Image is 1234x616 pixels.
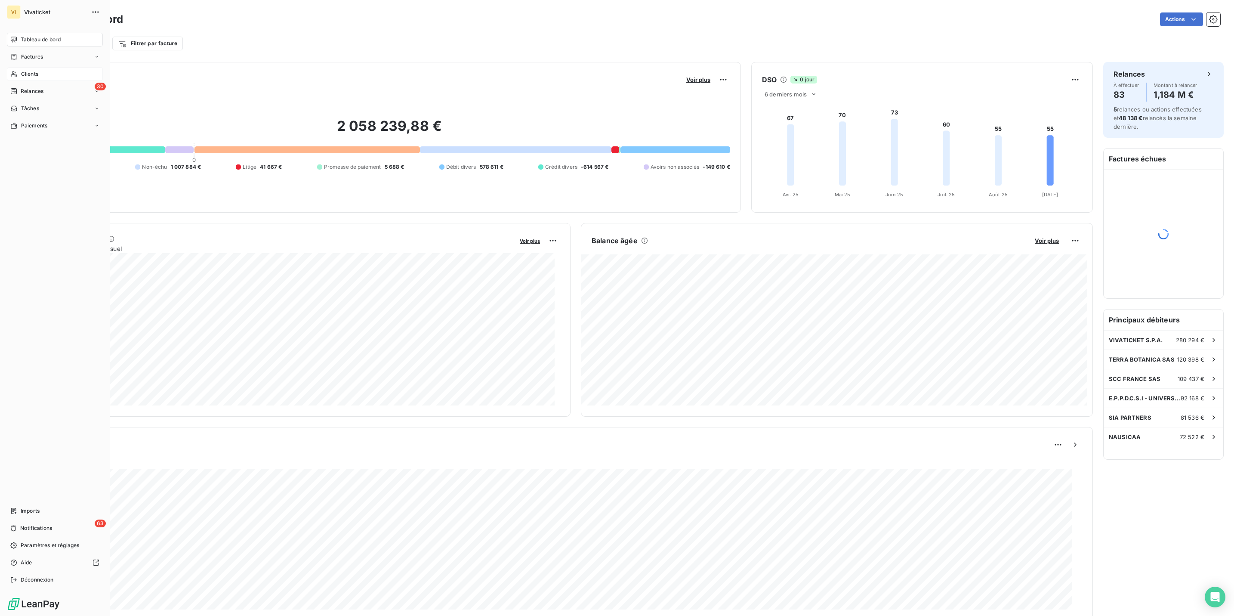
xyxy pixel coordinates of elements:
span: Voir plus [520,238,540,244]
span: À effectuer [1114,83,1139,88]
img: Logo LeanPay [7,597,60,611]
span: -614 567 € [581,163,609,171]
span: 120 398 € [1177,356,1204,363]
div: VI [7,5,21,19]
span: SIA PARTNERS [1109,414,1151,421]
span: 30 [95,83,106,90]
span: VIVATICKET S.P.A. [1109,337,1163,344]
button: Voir plus [684,76,713,84]
h6: Relances [1114,69,1145,79]
span: 109 437 € [1178,375,1204,382]
button: Actions [1160,12,1203,26]
span: 1 007 884 € [171,163,201,171]
h6: Principaux débiteurs [1104,310,1223,330]
tspan: Juil. 25 [938,192,955,198]
span: Aide [21,559,32,566]
span: Tâches [21,105,39,112]
span: 0 jour [790,76,817,84]
span: 63 [95,520,106,527]
span: Crédit divers [545,163,577,171]
div: Open Intercom Messenger [1205,587,1225,607]
tspan: Août 25 [989,192,1008,198]
span: Imports [21,507,40,515]
span: Voir plus [1035,237,1059,244]
span: SCC FRANCE SAS [1109,375,1160,382]
span: Relances [21,87,43,95]
tspan: Mai 25 [835,192,851,198]
h6: DSO [762,74,777,85]
tspan: Juin 25 [885,192,903,198]
span: Tableau de bord [21,36,61,43]
span: Clients [21,70,38,78]
span: 0 [192,156,196,163]
span: 92 168 € [1181,395,1204,402]
span: Paramètres et réglages [21,542,79,549]
span: E.P.P.D.C.S.I - UNIVERSCIENCE [1109,395,1181,402]
h6: Balance âgée [592,235,638,246]
span: Déconnexion [21,576,54,584]
span: Débit divers [446,163,476,171]
span: -149 610 € [703,163,730,171]
span: NAUSICAA [1109,433,1141,440]
span: 5 688 € [385,163,404,171]
span: Promesse de paiement [324,163,381,171]
span: 48 138 € [1119,115,1142,121]
span: Litige [243,163,256,171]
span: Vivaticket [24,9,86,15]
span: Non-échu [142,163,167,171]
span: 578 611 € [480,163,503,171]
tspan: [DATE] [1042,192,1058,198]
a: Aide [7,556,103,570]
h6: Factures échues [1104,149,1223,169]
span: Notifications [20,524,52,532]
span: 81 536 € [1181,414,1204,421]
span: 72 522 € [1180,433,1204,440]
span: Chiffre d'affaires mensuel [49,244,514,253]
h4: 1,184 M € [1154,88,1197,102]
span: Montant à relancer [1154,83,1197,88]
tspan: Avr. 25 [783,192,799,198]
span: 5 [1114,106,1117,113]
span: 41 667 € [260,163,282,171]
span: Paiements [21,122,47,130]
span: relances ou actions effectuées et relancés la semaine dernière. [1114,106,1202,130]
span: Factures [21,53,43,61]
h2: 2 058 239,88 € [49,118,730,143]
button: Voir plus [517,237,543,245]
span: Avoirs non associés [651,163,700,171]
span: 280 294 € [1176,337,1204,344]
button: Filtrer par facture [112,37,183,50]
span: 6 derniers mois [765,91,807,98]
button: Voir plus [1032,237,1061,245]
h4: 83 [1114,88,1139,102]
span: Voir plus [686,76,710,83]
span: TERRA BOTANICA SAS [1109,356,1175,363]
